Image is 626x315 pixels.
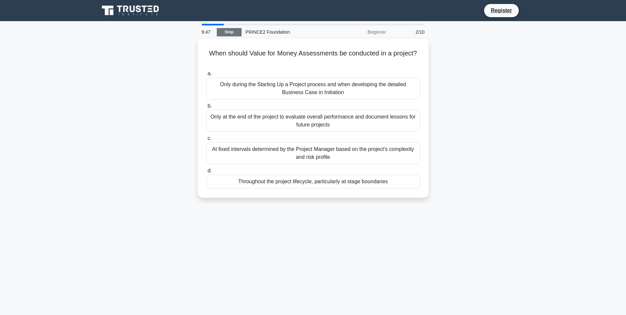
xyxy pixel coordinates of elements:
[390,25,429,39] div: 2/10
[206,49,421,66] h5: When should Value for Money Assessments be conducted in a project?
[206,78,420,99] div: Only during the Starting Up a Project process and when developing the detailed Business Case in I...
[206,110,420,132] div: Only at the end of the project to evaluate overall performance and document lessons for future pr...
[242,25,332,39] div: PRINCE2 Foundation
[332,25,390,39] div: Beginner
[487,6,516,15] a: Register
[217,28,242,36] a: Stop
[208,103,212,109] span: b.
[208,71,212,76] span: a.
[198,25,217,39] div: 9:47
[208,135,212,141] span: c.
[206,175,420,189] div: Throughout the project lifecycle, particularly at stage boundaries
[206,142,420,164] div: At fixed intervals determined by the Project Manager based on the project's complexity and risk p...
[208,168,212,173] span: d.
